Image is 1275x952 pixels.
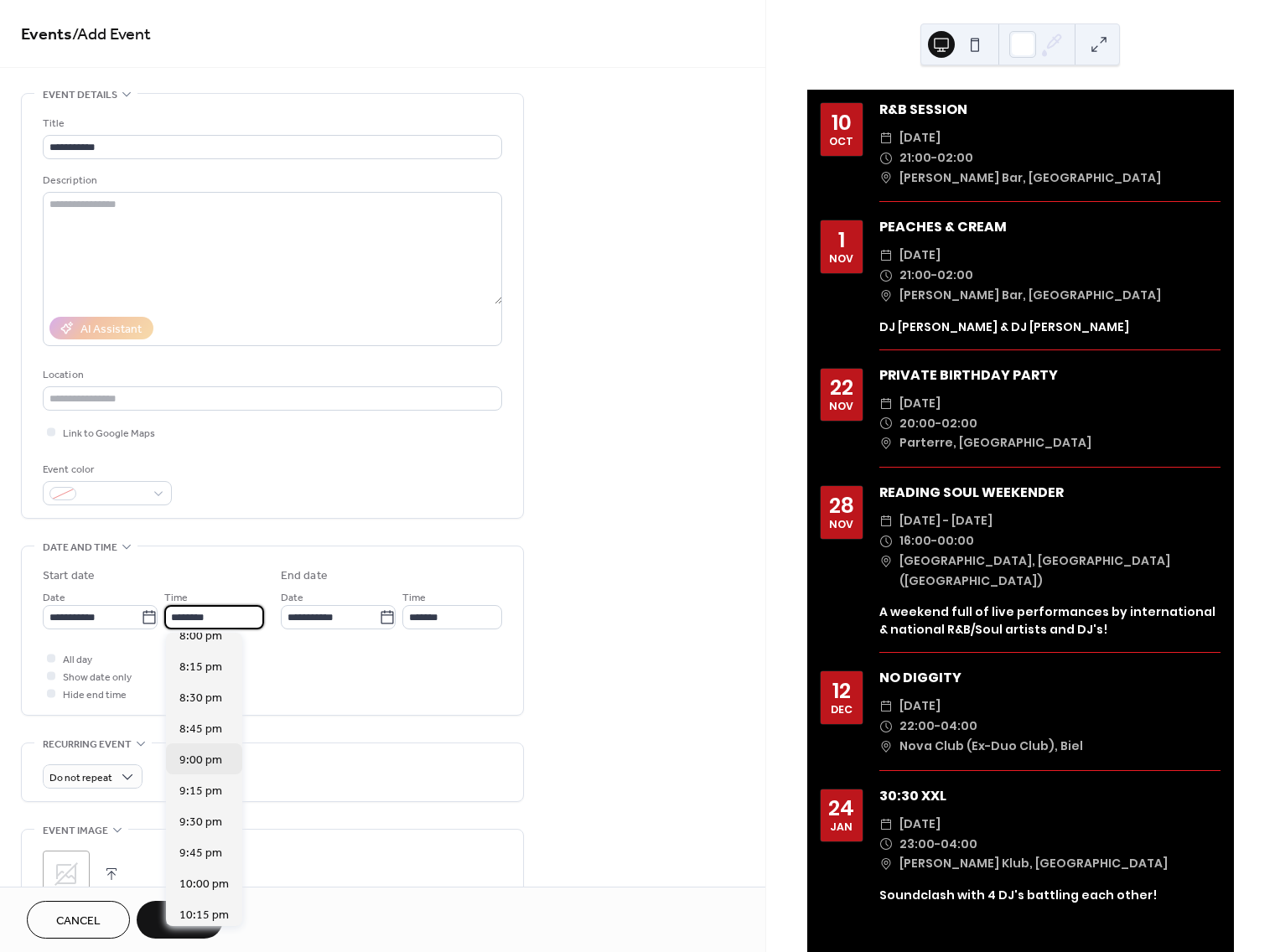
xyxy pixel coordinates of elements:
[43,539,117,556] span: Date and time
[43,115,499,132] div: Title
[879,696,893,717] div: ​
[879,603,1221,639] div: A weekend full of live performances by international & national R&B/Soul artists and DJ's!
[63,669,132,686] span: Show date only
[179,690,222,707] span: 8:30 pm
[899,737,1083,757] span: Nova Club (Ex-Duo Club), Biel
[879,483,1221,503] div: READING SOUL WEEKENDER
[43,86,117,104] span: Event details
[879,100,1221,120] div: R&B SESSION
[899,835,935,855] span: 23:00
[179,721,222,738] span: 8:45 pm
[899,511,993,531] span: [DATE] - [DATE]
[879,551,893,572] div: ​
[43,851,90,898] div: ;
[879,511,893,531] div: ​
[899,531,931,551] span: 16:00
[43,567,95,585] div: Start date
[899,246,941,266] span: [DATE]
[281,567,328,585] div: End date
[879,266,893,286] div: ​
[281,589,303,607] span: Date
[937,531,974,551] span: 00:00
[832,112,852,133] div: 10
[941,835,977,855] span: 04:00
[829,254,853,265] div: Nov
[879,128,893,148] div: ​
[879,394,893,414] div: ​
[179,845,222,862] span: 9:45 pm
[27,901,130,939] button: Cancel
[899,266,931,286] span: 21:00
[935,835,941,855] span: -
[43,589,65,607] span: Date
[941,414,977,434] span: 02:00
[899,286,1161,306] span: [PERSON_NAME] Bar, [GEOGRAPHIC_DATA]
[830,822,853,833] div: Jan
[941,717,977,737] span: 04:00
[43,461,168,479] div: Event color
[838,230,845,251] div: 1
[899,128,941,148] span: [DATE]
[879,668,1221,688] div: NO DIGGITY
[829,137,853,147] div: Oct
[879,433,893,453] div: ​
[179,628,222,645] span: 8:00 pm
[179,783,222,800] span: 9:15 pm
[72,18,151,51] span: / Add Event
[43,366,499,384] div: Location
[879,737,893,757] div: ​
[828,798,854,819] div: 24
[879,286,893,306] div: ​
[879,887,1221,904] div: Soundclash with 4 DJ's battling each other!
[899,414,936,434] span: 20:00
[63,651,92,669] span: All day
[879,168,893,189] div: ​
[402,589,426,607] span: Time
[879,835,893,855] div: ​
[21,18,72,51] a: Events
[937,266,973,286] span: 02:00
[831,705,853,716] div: Dec
[879,815,893,835] div: ​
[63,425,155,442] span: Link to Google Maps
[43,822,108,840] span: Event image
[879,786,1221,806] div: 30:30 XXL
[899,433,1091,453] span: Parterre, [GEOGRAPHIC_DATA]
[179,752,222,769] span: 9:00 pm
[879,246,893,266] div: ​
[137,901,223,939] button: Save
[829,495,854,516] div: 28
[899,551,1221,592] span: [GEOGRAPHIC_DATA], [GEOGRAPHIC_DATA] ([GEOGRAPHIC_DATA])
[899,854,1168,874] span: [PERSON_NAME] Klub, [GEOGRAPHIC_DATA]
[832,680,851,701] div: 12
[936,414,941,434] span: -
[56,913,101,930] span: Cancel
[179,659,222,676] span: 8:15 pm
[899,815,941,835] span: [DATE]
[931,148,937,168] span: -
[179,814,222,831] span: 9:30 pm
[179,876,229,893] span: 10:00 pm
[164,589,188,607] span: Time
[879,148,893,168] div: ​
[49,768,112,788] span: Do not repeat
[931,531,937,551] span: -
[899,394,941,414] span: [DATE]
[43,736,132,753] span: Recurring event
[879,318,1221,336] div: DJ [PERSON_NAME] & DJ [PERSON_NAME]
[830,377,853,398] div: 22
[899,168,1161,189] span: [PERSON_NAME] Bar, [GEOGRAPHIC_DATA]
[179,907,229,924] span: 10:15 pm
[931,266,937,286] span: -
[879,717,893,737] div: ​
[899,696,941,717] span: [DATE]
[879,414,893,434] div: ​
[879,217,1221,237] div: PEACHES & CREAM
[937,148,973,168] span: 02:00
[935,717,941,737] span: -
[829,401,853,412] div: Nov
[879,365,1221,385] div: PRIVATE BIRTHDAY PARTY
[899,717,935,737] span: 22:00
[899,148,931,168] span: 21:00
